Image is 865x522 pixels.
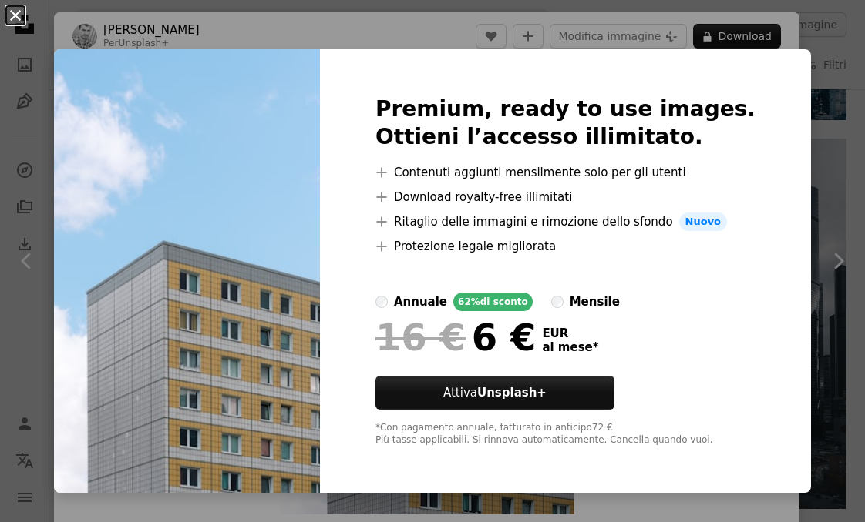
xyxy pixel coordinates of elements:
h2: Premium, ready to use images. Ottieni l’accesso illimitato. [375,95,756,151]
div: annuale [394,293,447,311]
li: Ritaglio delle immagini e rimozione dello sfondo [375,212,756,231]
div: mensile [570,293,620,311]
span: al mese * [542,340,598,354]
div: *Con pagamento annuale, fatturato in anticipo 72 € Più tasse applicabili. Si rinnova automaticame... [375,422,756,447]
span: EUR [542,326,598,340]
li: Protezione legale migliorata [375,237,756,256]
button: AttivaUnsplash+ [375,376,614,410]
img: premium_photo-1680157071110-d7f5b00708f6 [54,49,320,493]
input: annuale62%di sconto [375,296,388,308]
strong: Unsplash+ [477,386,547,400]
div: 62% di sconto [453,293,533,311]
li: Contenuti aggiunti mensilmente solo per gli utenti [375,163,756,182]
input: mensile [551,296,564,308]
li: Download royalty-free illimitati [375,188,756,206]
div: 6 € [375,317,536,357]
span: Nuovo [679,212,727,231]
span: 16 € [375,317,466,357]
